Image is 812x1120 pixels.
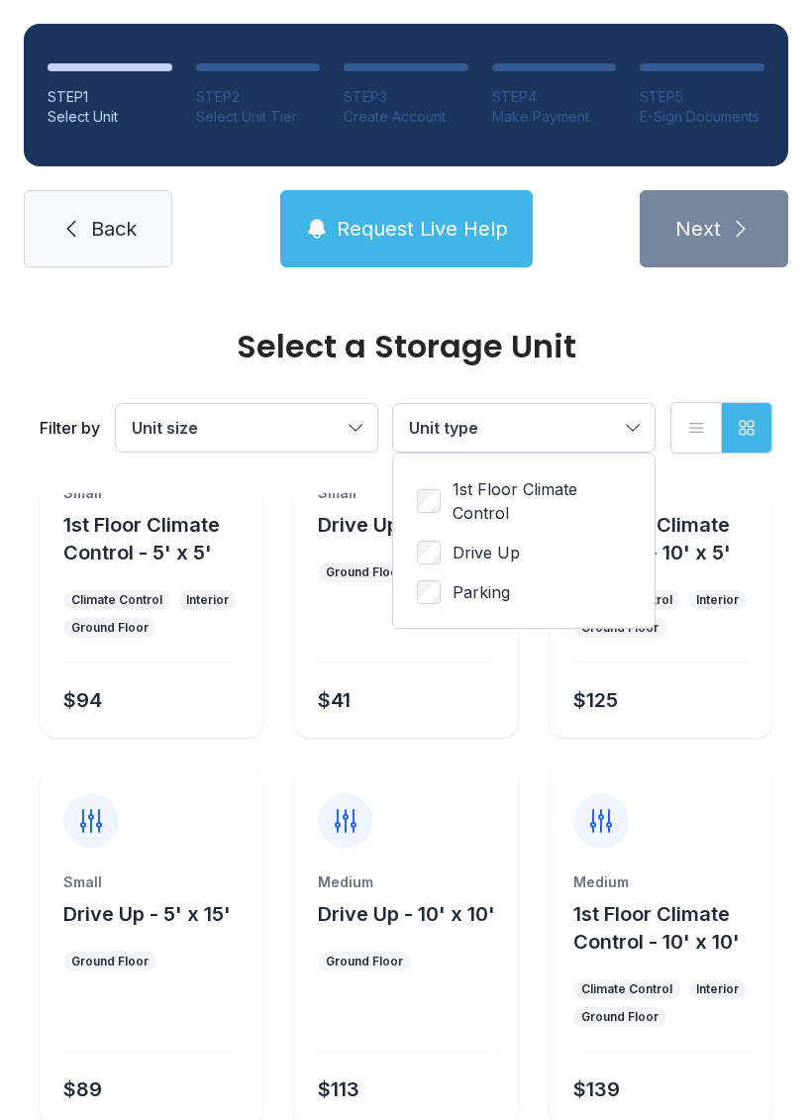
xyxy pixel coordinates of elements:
div: $89 [63,1075,102,1103]
div: Ground Floor [71,954,149,969]
div: Medium [318,872,493,892]
div: Make Payment [492,107,617,127]
span: Drive Up - 5' x 5' [318,513,477,537]
div: Small [63,872,239,892]
div: Create Account [344,107,468,127]
input: Parking [417,580,441,604]
button: Drive Up - 10' x 10' [318,900,495,928]
div: Ground Floor [326,954,403,969]
span: Back [91,215,137,243]
span: Drive Up - 10' x 10' [318,902,495,926]
div: Select Unit [48,107,172,127]
button: Unit size [116,404,377,452]
div: Interior [186,592,229,608]
button: Unit type [393,404,655,452]
div: Select a Storage Unit [40,331,772,362]
div: E-Sign Documents [640,107,764,127]
div: Select Unit Tier [196,107,321,127]
button: Drive Up - 5' x 5' [318,511,477,539]
span: 1st Floor Climate Control [453,477,631,525]
button: 1st Floor Climate Control - 5' x 5' [63,511,254,566]
div: Ground Floor [581,1009,659,1025]
div: Interior [696,981,739,997]
div: Climate Control [581,981,672,997]
div: $139 [573,1075,620,1103]
div: $113 [318,1075,359,1103]
div: STEP 2 [196,87,321,107]
div: STEP 5 [640,87,764,107]
div: $41 [318,686,351,714]
div: STEP 1 [48,87,172,107]
div: Climate Control [71,592,162,608]
div: $125 [573,686,618,714]
button: 1st Floor Climate Control - 10' x 5' [573,511,764,566]
div: Ground Floor [581,620,659,636]
input: 1st Floor Climate Control [417,489,441,513]
div: Ground Floor [326,564,403,580]
div: Interior [696,592,739,608]
div: Filter by [40,416,100,440]
div: Medium [573,872,749,892]
span: Next [675,215,721,243]
button: 1st Floor Climate Control - 10' x 10' [573,900,764,956]
div: STEP 3 [344,87,468,107]
div: $94 [63,686,102,714]
div: Small [318,483,493,503]
button: Drive Up - 5' x 15' [63,900,231,928]
div: Small [573,483,749,503]
div: Small [63,483,239,503]
span: Parking [453,580,510,604]
span: 1st Floor Climate Control - 5' x 5' [63,513,220,564]
div: STEP 4 [492,87,617,107]
span: Unit type [409,418,478,438]
input: Drive Up [417,541,441,564]
span: Drive Up - 5' x 15' [63,902,231,926]
span: Unit size [132,418,198,438]
div: Ground Floor [71,620,149,636]
span: Drive Up [453,541,520,564]
span: 1st Floor Climate Control - 10' x 10' [573,902,740,954]
span: Request Live Help [337,215,508,243]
